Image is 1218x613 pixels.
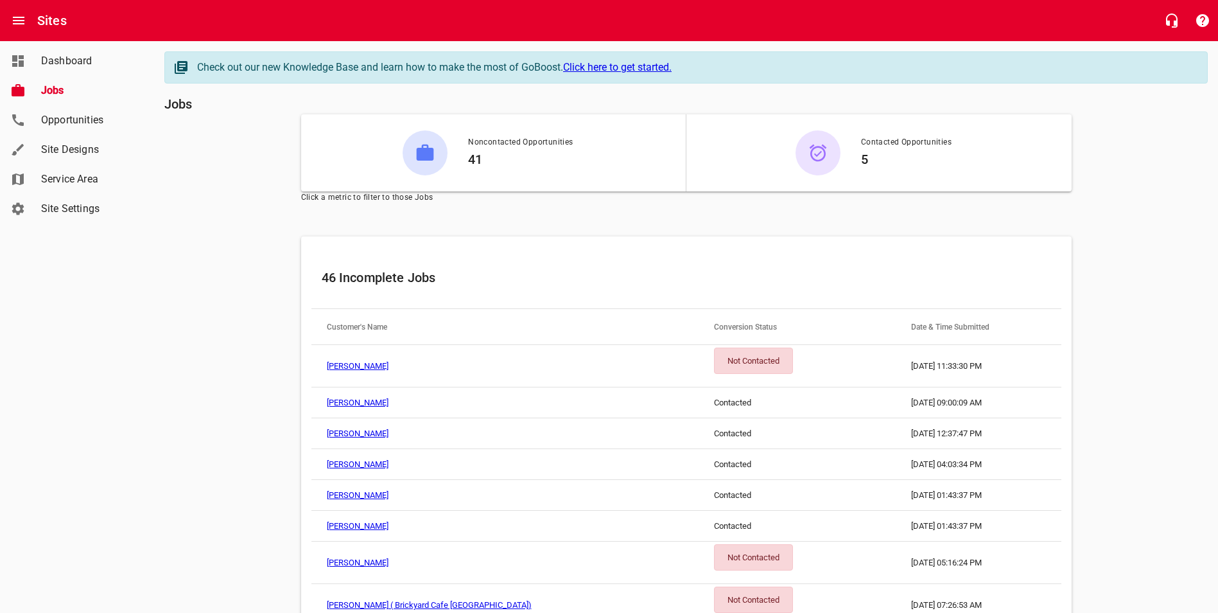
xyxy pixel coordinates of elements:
[327,429,388,438] a: [PERSON_NAME]
[311,418,1061,449] a: [PERSON_NAME]Contacted[DATE] 12:37:47 PM
[896,309,1061,345] th: Date & Time Submitted
[311,345,1061,387] a: [PERSON_NAME]Not Contacted[DATE] 11:33:30 PM
[686,114,1072,191] button: Contacted Opportunities5
[699,387,896,418] td: Contacted
[714,544,793,571] div: Not Contacted
[1156,5,1187,36] button: Live Chat
[301,114,686,191] button: Noncontacted Opportunities41
[311,480,1061,511] a: [PERSON_NAME]Contacted[DATE] 01:43:37 PM
[322,267,1051,288] h6: 46 Incomplete Jobs
[699,511,896,542] td: Contacted
[327,521,388,531] a: [PERSON_NAME]
[563,61,672,73] a: Click here to get started.
[896,449,1061,480] td: [DATE] 04:03:34 PM
[861,149,952,170] h6: 5
[699,480,896,511] td: Contacted
[714,587,793,613] div: Not Contacted
[896,480,1061,511] td: [DATE] 01:43:37 PM
[468,149,573,170] h6: 41
[197,60,1194,75] div: Check out our new Knowledge Base and learn how to make the most of GoBoost.
[714,348,793,374] div: Not Contacted
[896,345,1061,387] td: [DATE] 11:33:30 PM
[327,558,388,567] a: [PERSON_NAME]
[311,309,699,345] th: Customer's Name
[37,10,67,31] h6: Sites
[699,449,896,480] td: Contacted
[861,136,952,149] span: Contacted Opportunities
[1187,5,1218,36] button: Support Portal
[311,449,1061,480] a: [PERSON_NAME]Contacted[DATE] 04:03:34 PM
[301,191,1072,204] span: Click a metric to filter to those Jobs
[327,490,388,500] a: [PERSON_NAME]
[311,511,1061,542] a: [PERSON_NAME]Contacted[DATE] 01:43:37 PM
[468,136,573,149] span: Noncontacted Opportunities
[3,5,34,36] button: Open drawer
[41,142,139,157] span: Site Designs
[896,542,1061,584] td: [DATE] 05:16:24 PM
[896,387,1061,418] td: [DATE] 09:00:09 AM
[41,172,139,187] span: Service Area
[327,398,388,407] a: [PERSON_NAME]
[327,600,532,610] a: [PERSON_NAME] ( Brickyard Cafe [GEOGRAPHIC_DATA])
[896,418,1061,449] td: [DATE] 12:37:47 PM
[41,112,139,128] span: Opportunities
[699,309,896,345] th: Conversion Status
[41,53,139,69] span: Dashboard
[327,459,388,469] a: [PERSON_NAME]
[311,387,1061,418] a: [PERSON_NAME]Contacted[DATE] 09:00:09 AM
[41,201,139,217] span: Site Settings
[311,542,1061,584] a: [PERSON_NAME]Not Contacted[DATE] 05:16:24 PM
[164,94,1208,114] h6: Jobs
[327,361,388,371] a: [PERSON_NAME]
[699,418,896,449] td: Contacted
[896,511,1061,542] td: [DATE] 01:43:37 PM
[41,83,139,98] span: Jobs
